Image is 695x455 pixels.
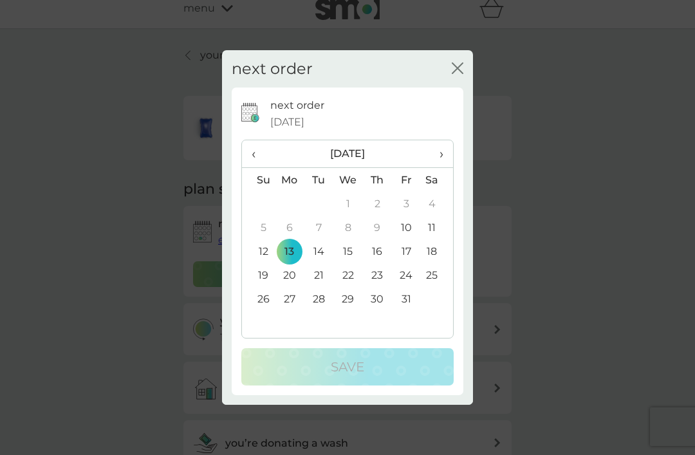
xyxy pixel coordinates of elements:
td: 7 [304,216,333,239]
td: 18 [421,239,453,263]
h2: next order [232,60,313,79]
td: 22 [333,263,363,287]
p: Save [331,357,364,377]
td: 26 [242,287,275,311]
td: 19 [242,263,275,287]
td: 1 [333,192,363,216]
td: 11 [421,216,453,239]
td: 2 [363,192,392,216]
td: 4 [421,192,453,216]
span: ‹ [252,140,265,167]
p: next order [270,97,324,114]
td: 13 [275,239,304,263]
th: Th [363,168,392,192]
button: close [452,62,463,76]
td: 9 [363,216,392,239]
td: 8 [333,216,363,239]
td: 21 [304,263,333,287]
td: 30 [363,287,392,311]
span: › [431,140,443,167]
th: [DATE] [275,140,421,168]
td: 31 [392,287,421,311]
td: 25 [421,263,453,287]
td: 10 [392,216,421,239]
td: 20 [275,263,304,287]
th: Tu [304,168,333,192]
td: 28 [304,287,333,311]
th: Mo [275,168,304,192]
th: Su [242,168,275,192]
td: 27 [275,287,304,311]
td: 29 [333,287,363,311]
th: Sa [421,168,453,192]
th: Fr [392,168,421,192]
span: [DATE] [270,114,304,131]
td: 5 [242,216,275,239]
td: 3 [392,192,421,216]
td: 6 [275,216,304,239]
button: Save [241,348,454,385]
td: 14 [304,239,333,263]
td: 16 [363,239,392,263]
td: 12 [242,239,275,263]
td: 24 [392,263,421,287]
td: 15 [333,239,363,263]
td: 17 [392,239,421,263]
td: 23 [363,263,392,287]
th: We [333,168,363,192]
